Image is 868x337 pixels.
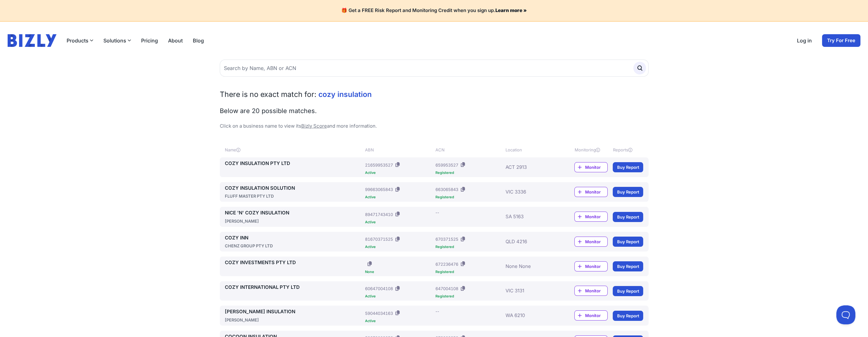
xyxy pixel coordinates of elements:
[67,37,93,44] button: Products
[225,147,363,153] div: Name
[365,195,433,199] div: Active
[220,60,649,77] input: Search by Name, ABN or ACN
[435,171,503,175] div: Registered
[613,261,643,271] a: Buy Report
[435,270,503,274] div: Registered
[435,295,503,298] div: Registered
[365,220,433,224] div: Active
[435,285,458,292] div: 647004108
[365,162,393,168] div: 21659953527
[506,308,556,323] div: WA 6210
[585,263,607,270] span: Monitor
[613,212,643,222] a: Buy Report
[225,259,363,266] a: COZY INVESTMENTS PTY LTD
[613,286,643,296] a: Buy Report
[365,211,393,218] div: 89471743410
[585,238,607,245] span: Monitor
[365,147,433,153] div: ABN
[435,245,503,249] div: Registered
[506,234,556,249] div: QLD 4216
[585,213,607,220] span: Monitor
[506,259,556,274] div: None None
[220,90,317,99] span: There is no exact match for:
[365,171,433,175] div: Active
[225,209,363,217] a: NICE 'N' COZY INSULATION
[574,162,608,172] a: Monitor
[495,7,527,13] a: Learn more »
[301,123,327,129] a: Bizly Score
[225,218,363,224] div: [PERSON_NAME]
[822,34,860,47] a: Try For Free
[225,160,363,167] a: COZY INSULATION PTY LTD
[836,305,855,324] iframe: Toggle Customer Support
[365,295,433,298] div: Active
[435,195,503,199] div: Registered
[435,186,458,193] div: 663065843
[365,236,393,242] div: 81670371525
[506,209,556,224] div: SA 5163
[613,187,643,197] a: Buy Report
[318,90,372,99] span: cozy insulation
[435,162,458,168] div: 659953527
[574,212,608,222] a: Monitor
[365,310,393,316] div: 59044034163
[220,107,317,115] span: Below are 20 possible matches.
[8,8,860,14] h4: 🎁 Get a FREE Risk Report and Monitoring Credit when you sign up.
[193,37,204,44] a: Blog
[225,308,363,315] a: [PERSON_NAME] INSULATION
[365,245,433,249] div: Active
[585,312,607,319] span: Monitor
[435,209,439,216] div: --
[585,164,607,170] span: Monitor
[613,162,643,172] a: Buy Report
[225,193,363,199] div: FLUFF MASTER PTY LTD
[613,237,643,247] a: Buy Report
[435,261,458,267] div: 672236476
[574,187,608,197] a: Monitor
[797,37,812,44] a: Log in
[365,270,433,274] div: None
[574,261,608,271] a: Monitor
[220,123,649,130] p: Click on a business name to view its and more information.
[225,284,363,291] a: COZY INTERNATIONAL PTY LTD
[506,147,556,153] div: Location
[225,234,363,242] a: COZY INN
[585,189,607,195] span: Monitor
[365,285,393,292] div: 60647004108
[585,288,607,294] span: Monitor
[435,236,458,242] div: 670371525
[613,311,643,321] a: Buy Report
[574,147,608,153] div: Monitoring
[506,160,556,175] div: ACT 2913
[365,319,433,323] div: Active
[435,308,439,315] div: --
[225,317,363,323] div: [PERSON_NAME]
[506,284,556,298] div: VIC 3131
[613,147,643,153] div: Reports
[141,37,158,44] a: Pricing
[435,147,503,153] div: ACN
[574,310,608,321] a: Monitor
[574,286,608,296] a: Monitor
[506,185,556,200] div: VIC 3336
[225,243,363,249] div: CHENZ GROUP PTY LTD
[225,185,363,192] a: COZY INSULATION SOLUTION
[574,237,608,247] a: Monitor
[103,37,131,44] button: Solutions
[365,186,393,193] div: 99663065843
[168,37,183,44] a: About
